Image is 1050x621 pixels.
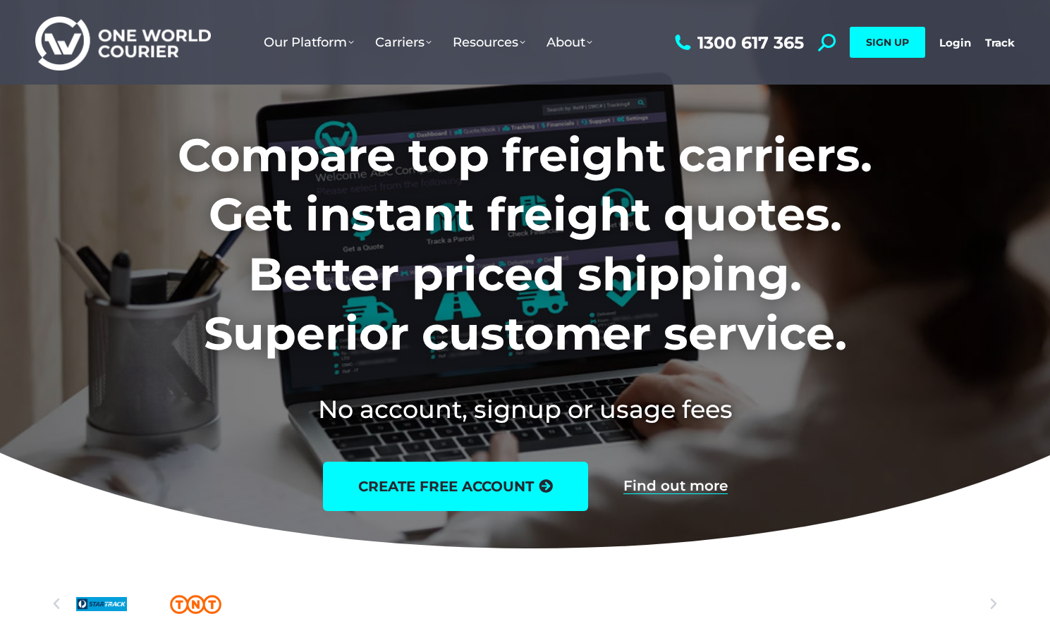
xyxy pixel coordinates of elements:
a: create free account [323,462,588,511]
span: Resources [453,35,525,50]
span: SIGN UP [866,36,909,49]
span: About [547,35,592,50]
a: Find out more [623,479,728,494]
h1: Compare top freight carriers. Get instant freight quotes. Better priced shipping. Superior custom... [85,125,965,364]
h2: No account, signup or usage fees [85,392,965,426]
a: SIGN UP [850,27,925,58]
span: Our Platform [264,35,354,50]
a: 1300 617 365 [671,34,804,51]
a: Track [985,36,1015,49]
a: Our Platform [253,20,365,64]
a: About [536,20,603,64]
img: One World Courier [35,14,211,71]
a: Resources [442,20,536,64]
a: Login [939,36,971,49]
span: Carriers [375,35,432,50]
a: Carriers [365,20,442,64]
